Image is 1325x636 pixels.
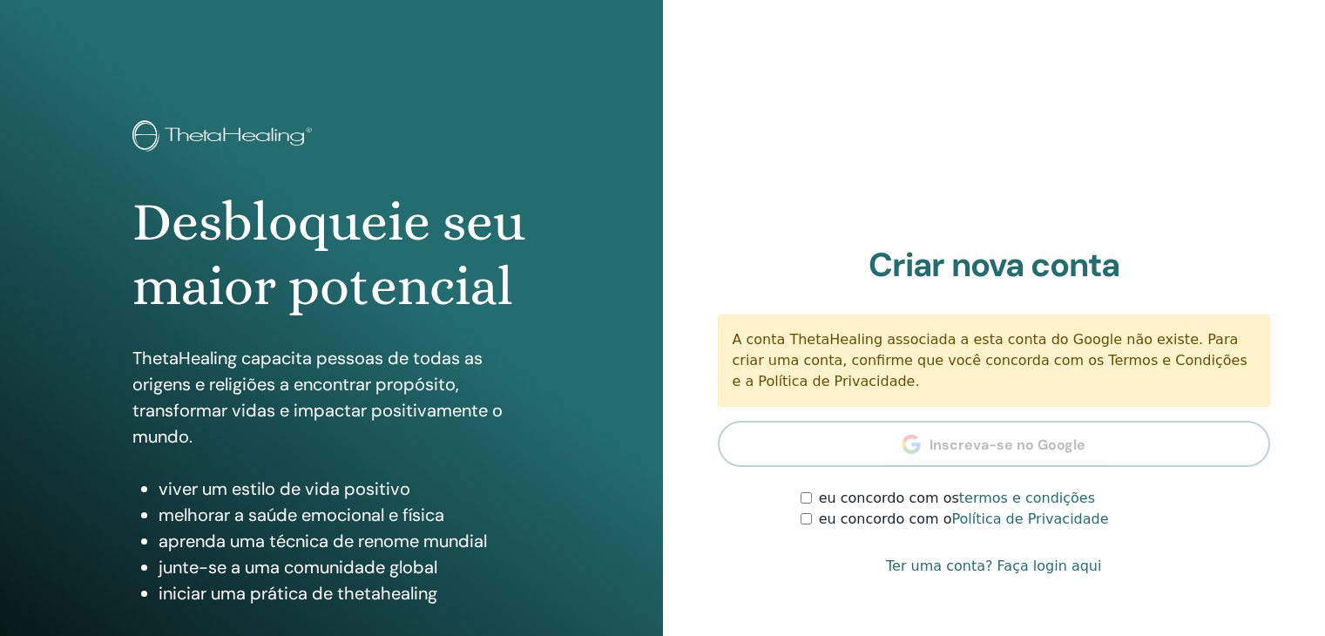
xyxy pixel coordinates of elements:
font: junte-se a uma comunidade global [159,556,437,578]
a: Ter uma conta? Faça login aqui [886,556,1101,577]
font: aprenda uma técnica de renome mundial [159,530,487,552]
a: Política de Privacidade [951,511,1108,527]
font: Desbloqueie seu maior potencial [132,191,525,317]
font: A conta ThetaHealing associada a esta conta do Google não existe. Para criar uma conta, confirme ... [733,331,1247,389]
font: Criar nova conta [869,243,1119,287]
font: iniciar uma prática de thetahealing [159,582,437,605]
font: melhorar a saúde emocional e física [159,504,444,526]
font: Ter uma conta? Faça login aqui [886,558,1101,574]
font: ThetaHealing capacita pessoas de todas as origens e religiões a encontrar propósito, transformar ... [132,347,503,448]
font: eu concordo com o [819,511,952,527]
font: viver um estilo de vida positivo [159,477,410,500]
font: eu concordo com os [819,490,959,506]
a: termos e condições [959,490,1095,506]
